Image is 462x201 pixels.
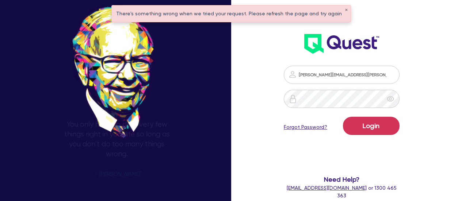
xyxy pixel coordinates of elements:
div: There's something wrong when we tried your request. Please refresh the page and try again [112,5,351,22]
img: wH2k97JdezQIQAAAABJRU5ErkJggg== [304,34,379,54]
a: Forgot Password? [284,123,327,131]
a: [EMAIL_ADDRESS][DOMAIN_NAME] [287,185,367,191]
span: eye [387,95,394,103]
button: ✕ [345,8,348,12]
span: or 1300 465 363 [287,185,397,198]
span: - [PERSON_NAME] [94,171,140,177]
img: icon-password [288,70,297,79]
span: Need Help? [284,174,399,184]
img: icon-password [289,94,297,103]
input: Email address [284,66,399,84]
button: Login [343,117,400,135]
